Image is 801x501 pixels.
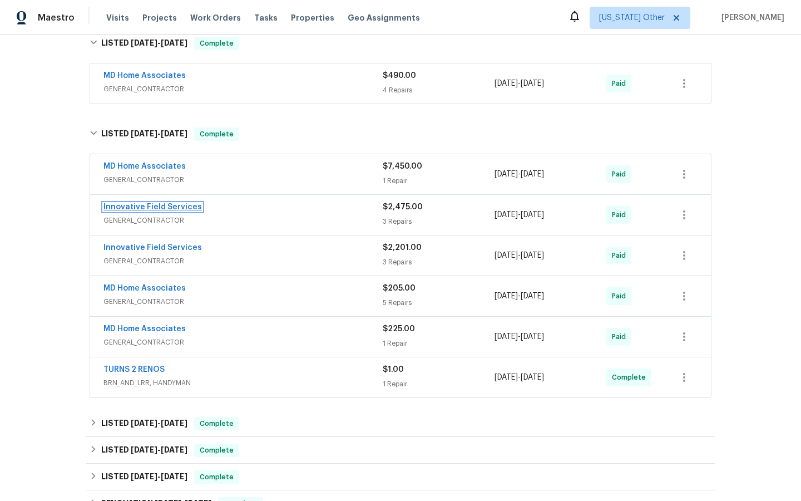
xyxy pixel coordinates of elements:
span: [DATE] [495,252,518,259]
span: [DATE] [495,80,518,87]
span: Paid [612,331,630,342]
span: Projects [142,12,177,23]
a: MD Home Associates [103,325,186,333]
span: [DATE] [521,252,544,259]
span: Complete [195,471,238,483]
span: [DATE] [131,130,157,137]
span: [DATE] [131,446,157,454]
span: Visits [106,12,129,23]
span: BRN_AND_LRR, HANDYMAN [103,377,383,389]
span: [DATE] [495,333,518,341]
span: [DATE] [521,80,544,87]
a: MD Home Associates [103,163,186,170]
span: [DATE] [521,333,544,341]
span: Geo Assignments [348,12,420,23]
span: - [495,372,544,383]
a: MD Home Associates [103,284,186,292]
div: LISTED [DATE]-[DATE]Complete [86,116,715,152]
span: [DATE] [495,374,518,381]
span: [DATE] [161,419,187,427]
span: GENERAL_CONTRACTOR [103,256,383,267]
span: Complete [612,372,650,383]
div: 1 Repair [383,175,495,186]
span: Complete [195,418,238,429]
span: [DATE] [521,374,544,381]
span: [DATE] [131,39,157,47]
h6: LISTED [101,37,187,50]
a: Innovative Field Services [103,244,202,252]
span: [DATE] [161,446,187,454]
div: 5 Repairs [383,297,495,308]
span: - [495,250,544,261]
span: [DATE] [161,473,187,480]
span: - [131,446,187,454]
span: [DATE] [521,170,544,178]
span: GENERAL_CONTRACTOR [103,337,383,348]
h6: LISTED [101,470,187,484]
span: Complete [195,129,238,140]
span: GENERAL_CONTRACTOR [103,174,383,185]
div: LISTED [DATE]-[DATE]Complete [86,410,715,437]
span: Paid [612,250,630,261]
span: [DATE] [161,130,187,137]
span: Paid [612,169,630,180]
span: $1.00 [383,366,404,374]
span: [DATE] [495,211,518,219]
div: 3 Repairs [383,216,495,227]
span: Paid [612,78,630,89]
span: Paid [612,209,630,220]
span: - [495,291,544,302]
div: LISTED [DATE]-[DATE]Complete [86,437,715,464]
span: - [131,473,187,480]
h6: LISTED [101,444,187,457]
span: [DATE] [495,292,518,300]
span: [US_STATE] Other [599,12,665,23]
h6: LISTED [101,417,187,430]
span: GENERAL_CONTRACTOR [103,83,383,95]
span: $2,201.00 [383,244,422,252]
span: [DATE] [495,170,518,178]
span: $2,475.00 [383,203,423,211]
span: - [495,331,544,342]
span: - [495,78,544,89]
span: Paid [612,291,630,302]
span: Complete [195,38,238,49]
span: [DATE] [161,39,187,47]
a: TURNS 2 RENOS [103,366,165,374]
span: Properties [291,12,334,23]
span: [DATE] [521,292,544,300]
div: 1 Repair [383,379,495,390]
div: 4 Repairs [383,85,495,96]
h6: LISTED [101,127,187,141]
span: - [131,130,187,137]
span: - [495,169,544,180]
span: $490.00 [383,72,416,80]
span: $7,450.00 [383,163,422,170]
span: [DATE] [521,211,544,219]
span: - [131,419,187,427]
span: GENERAL_CONTRACTOR [103,215,383,226]
div: LISTED [DATE]-[DATE]Complete [86,26,715,61]
span: - [131,39,187,47]
a: Innovative Field Services [103,203,202,211]
span: $225.00 [383,325,415,333]
span: Tasks [254,14,278,22]
span: Maestro [38,12,75,23]
span: - [495,209,544,220]
span: [PERSON_NAME] [717,12,784,23]
div: 1 Repair [383,338,495,349]
span: GENERAL_CONTRACTOR [103,296,383,307]
span: Work Orders [190,12,241,23]
div: LISTED [DATE]-[DATE]Complete [86,464,715,490]
span: [DATE] [131,473,157,480]
span: [DATE] [131,419,157,427]
span: Complete [195,445,238,456]
a: MD Home Associates [103,72,186,80]
span: $205.00 [383,284,416,292]
div: 3 Repairs [383,257,495,268]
